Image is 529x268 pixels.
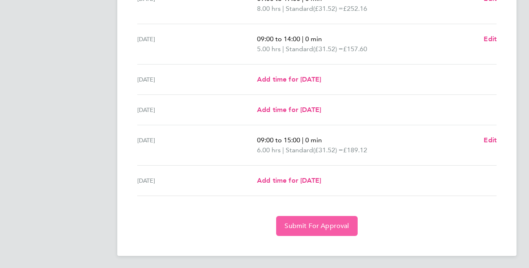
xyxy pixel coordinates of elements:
span: £157.60 [343,45,367,53]
span: Standard [286,4,313,14]
span: (£31.52) = [313,146,343,154]
span: | [302,35,304,43]
span: 0 min [305,35,322,43]
span: Edit [484,35,497,43]
span: 09:00 to 14:00 [257,35,300,43]
div: [DATE] [137,105,257,115]
span: Submit For Approval [284,222,349,230]
span: 8.00 hrs [257,5,281,12]
span: Standard [286,145,313,155]
div: [DATE] [137,74,257,84]
div: [DATE] [137,34,257,54]
span: Add time for [DATE] [257,176,321,184]
span: | [302,136,304,144]
span: 0 min [305,136,322,144]
span: £189.12 [343,146,367,154]
div: [DATE] [137,176,257,186]
span: Standard [286,44,313,54]
span: | [282,146,284,154]
span: 09:00 to 15:00 [257,136,300,144]
a: Add time for [DATE] [257,176,321,186]
div: [DATE] [137,135,257,155]
span: Add time for [DATE] [257,75,321,83]
span: (£31.52) = [313,5,343,12]
span: Add time for [DATE] [257,106,321,114]
span: 5.00 hrs [257,45,281,53]
button: Submit For Approval [276,216,357,236]
span: (£31.52) = [313,45,343,53]
span: Edit [484,136,497,144]
span: | [282,5,284,12]
a: Add time for [DATE] [257,105,321,115]
span: 6.00 hrs [257,146,281,154]
a: Add time for [DATE] [257,74,321,84]
span: £252.16 [343,5,367,12]
a: Edit [484,34,497,44]
span: | [282,45,284,53]
a: Edit [484,135,497,145]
